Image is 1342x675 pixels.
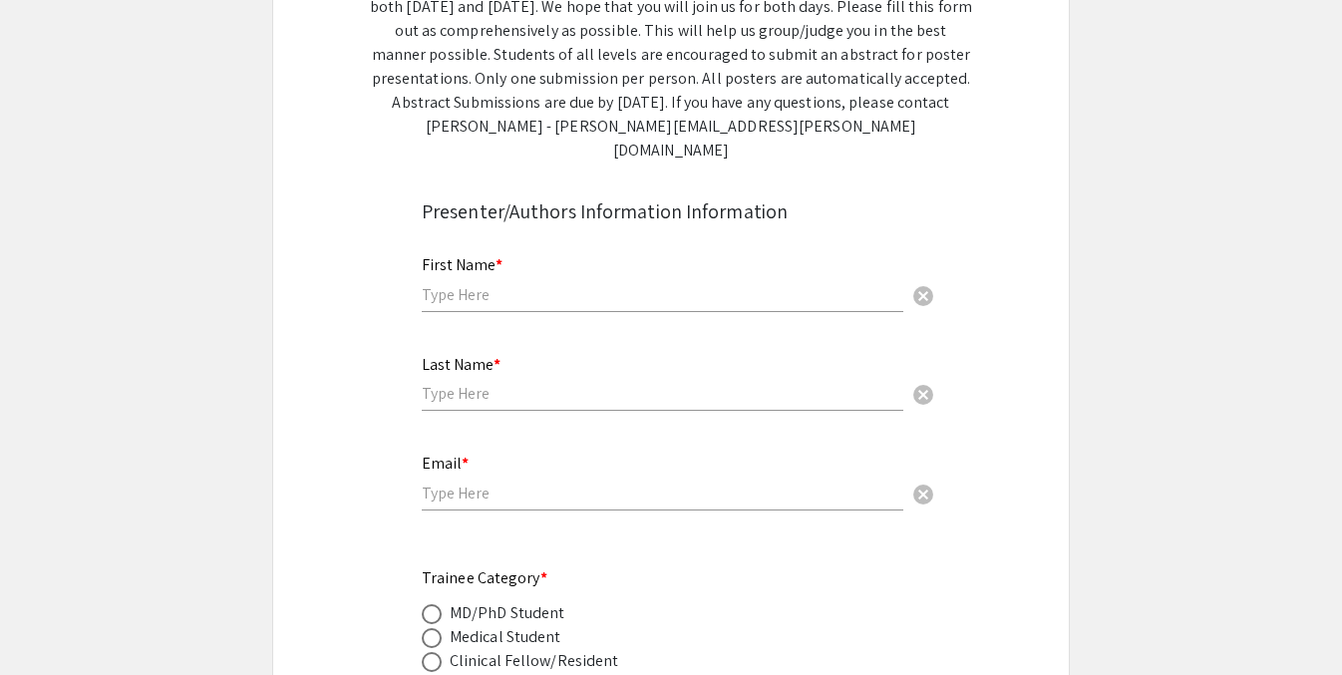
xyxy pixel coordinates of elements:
input: Type Here [422,483,903,504]
iframe: Chat [15,585,85,660]
div: Medical Student [450,625,561,649]
div: Presenter/Authors Information Information [422,196,920,226]
mat-label: First Name [422,254,503,275]
input: Type Here [422,383,903,404]
span: cancel [911,284,935,308]
div: MD/PhD Student [450,601,564,625]
mat-label: Email [422,453,469,474]
button: Clear [903,274,943,314]
button: Clear [903,474,943,513]
input: Type Here [422,284,903,305]
mat-label: Last Name [422,354,501,375]
mat-label: Trainee Category [422,567,547,588]
div: Clinical Fellow/Resident [450,649,618,673]
button: Clear [903,374,943,414]
span: cancel [911,483,935,506]
span: cancel [911,383,935,407]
